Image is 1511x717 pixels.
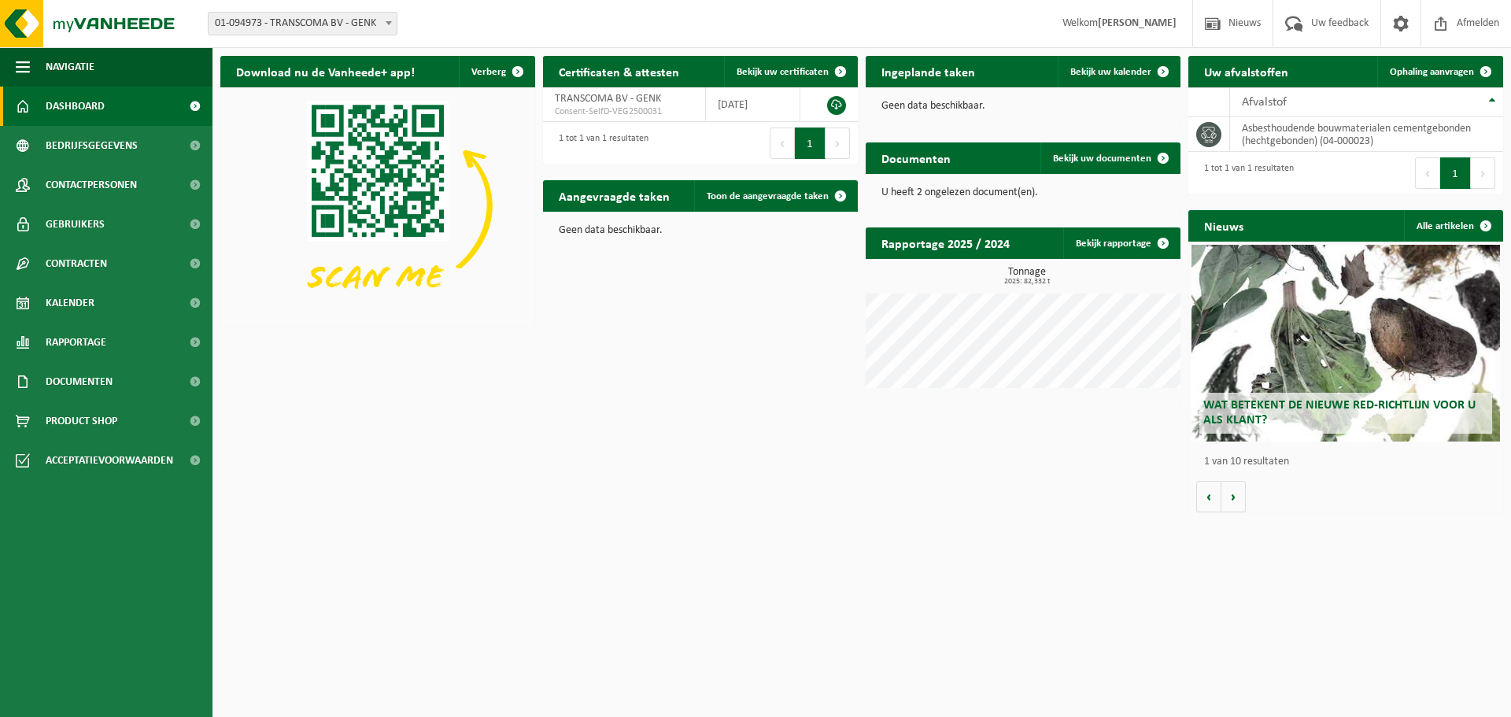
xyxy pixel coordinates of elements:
[795,128,826,159] button: 1
[1471,157,1495,189] button: Next
[1063,227,1179,259] a: Bekijk rapportage
[46,283,94,323] span: Kalender
[555,105,693,118] span: Consent-SelfD-VEG2500031
[1058,56,1179,87] a: Bekijk uw kalender
[555,93,661,105] span: TRANSCOMA BV - GENK
[737,67,829,77] span: Bekijk uw certificaten
[874,267,1180,286] h3: Tonnage
[551,126,648,161] div: 1 tot 1 van 1 resultaten
[543,180,685,211] h2: Aangevraagde taken
[46,205,105,244] span: Gebruikers
[1203,399,1476,427] span: Wat betekent de nieuwe RED-richtlijn voor u als klant?
[881,187,1165,198] p: U heeft 2 ongelezen document(en).
[707,191,829,201] span: Toon de aangevraagde taken
[770,128,795,159] button: Previous
[866,142,966,173] h2: Documenten
[46,401,117,441] span: Product Shop
[1070,67,1151,77] span: Bekijk uw kalender
[826,128,850,159] button: Next
[1196,156,1294,190] div: 1 tot 1 van 1 resultaten
[459,56,534,87] button: Verberg
[1098,17,1177,29] strong: [PERSON_NAME]
[1390,67,1474,77] span: Ophaling aanvragen
[46,126,138,165] span: Bedrijfsgegevens
[1040,142,1179,174] a: Bekijk uw documenten
[694,180,856,212] a: Toon de aangevraagde taken
[706,87,800,122] td: [DATE]
[874,278,1180,286] span: 2025: 82,332 t
[543,56,695,87] h2: Certificaten & attesten
[46,244,107,283] span: Contracten
[46,323,106,362] span: Rapportage
[1440,157,1471,189] button: 1
[8,682,263,717] iframe: chat widget
[1191,245,1500,442] a: Wat betekent de nieuwe RED-richtlijn voor u als klant?
[1188,56,1304,87] h2: Uw afvalstoffen
[559,225,842,236] p: Geen data beschikbaar.
[46,47,94,87] span: Navigatie
[1196,481,1221,512] button: Vorige
[220,87,535,323] img: Download de VHEPlus App
[1221,481,1246,512] button: Volgende
[46,165,137,205] span: Contactpersonen
[209,13,397,35] span: 01-094973 - TRANSCOMA BV - GENK
[1242,96,1287,109] span: Afvalstof
[724,56,856,87] a: Bekijk uw certificaten
[1404,210,1502,242] a: Alle artikelen
[46,87,105,126] span: Dashboard
[866,227,1025,258] h2: Rapportage 2025 / 2024
[220,56,430,87] h2: Download nu de Vanheede+ app!
[1204,456,1495,468] p: 1 van 10 resultaten
[1230,117,1503,152] td: asbesthoudende bouwmaterialen cementgebonden (hechtgebonden) (04-000023)
[881,101,1165,112] p: Geen data beschikbaar.
[471,67,506,77] span: Verberg
[1188,210,1259,241] h2: Nieuws
[46,362,113,401] span: Documenten
[1053,153,1151,164] span: Bekijk uw documenten
[1415,157,1440,189] button: Previous
[46,441,173,480] span: Acceptatievoorwaarden
[208,12,397,35] span: 01-094973 - TRANSCOMA BV - GENK
[866,56,991,87] h2: Ingeplande taken
[1377,56,1502,87] a: Ophaling aanvragen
